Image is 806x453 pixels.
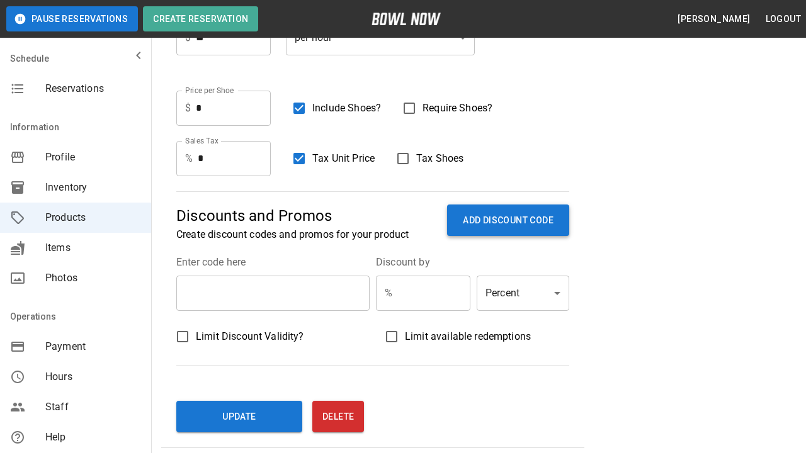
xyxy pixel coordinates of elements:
img: logo [372,13,441,25]
span: Tax Unit Price [312,151,375,166]
legend: Discount by [376,255,430,269]
p: Discounts and Promos [176,204,409,227]
span: Products [45,210,141,225]
span: Include Shoes? [312,101,381,116]
span: Staff [45,400,141,415]
span: Payment [45,339,141,354]
span: Limit available redemptions [405,329,531,344]
button: Delete [312,401,364,432]
button: Pause Reservations [6,6,138,31]
div: Percent [477,276,569,311]
p: $ [185,101,191,116]
span: Photos [45,271,141,286]
span: Inventory [45,180,141,195]
span: Require Shoes? [423,101,492,116]
legend: Enter code here [176,255,246,269]
button: Logout [761,8,806,31]
span: Reservations [45,81,141,96]
p: Create discount codes and promos for your product [176,227,409,242]
button: Create Reservation [143,6,258,31]
span: Items [45,240,141,255]
span: Help [45,430,141,445]
button: Update [176,401,302,432]
span: Tax Shoes [416,151,463,166]
button: ADD DISCOUNT CODE [447,204,569,237]
span: Limit Discount Validity? [196,329,304,344]
button: [PERSON_NAME] [673,8,755,31]
span: Hours [45,369,141,384]
p: % [385,286,392,301]
span: Profile [45,150,141,165]
p: % [185,151,193,166]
